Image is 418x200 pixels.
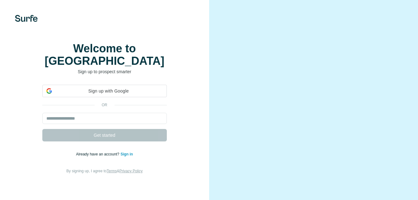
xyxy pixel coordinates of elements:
span: Already have an account? [76,152,120,156]
h1: Welcome to [GEOGRAPHIC_DATA] [42,42,167,67]
a: Terms [107,169,117,173]
span: By signing up, I agree to & [66,169,143,173]
div: Sign up with Google [42,85,167,97]
img: Surfe's logo [15,15,38,22]
p: Sign up to prospect smarter [42,69,167,75]
span: Sign up with Google [54,88,163,94]
p: or [95,102,115,108]
a: Privacy Policy [119,169,143,173]
a: Sign in [120,152,133,156]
